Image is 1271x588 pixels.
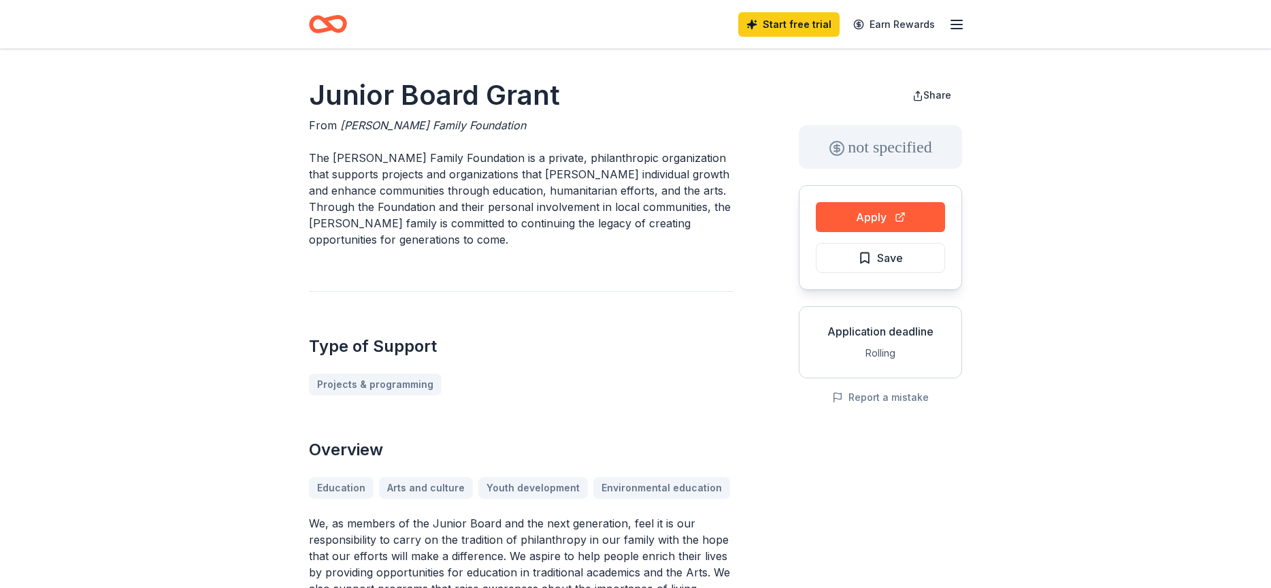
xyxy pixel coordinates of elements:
[816,243,945,273] button: Save
[923,89,951,101] span: Share
[845,12,943,37] a: Earn Rewards
[309,117,733,133] div: From
[810,345,951,361] div: Rolling
[309,336,733,357] h2: Type of Support
[738,12,840,37] a: Start free trial
[309,76,733,114] h1: Junior Board Grant
[340,118,526,132] span: [PERSON_NAME] Family Foundation
[799,125,962,169] div: not specified
[816,202,945,232] button: Apply
[309,150,733,248] p: The [PERSON_NAME] Family Foundation is a private, philanthropic organization that supports projec...
[309,8,347,40] a: Home
[309,439,733,461] h2: Overview
[832,389,929,406] button: Report a mistake
[810,323,951,340] div: Application deadline
[902,82,962,109] button: Share
[877,249,903,267] span: Save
